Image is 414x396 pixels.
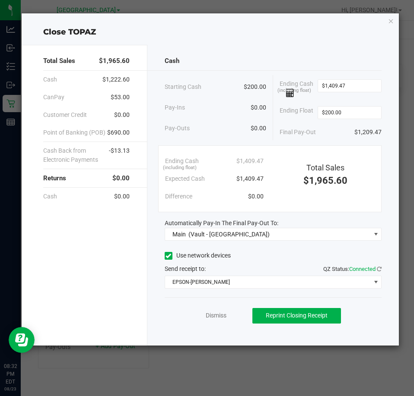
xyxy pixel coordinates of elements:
span: $200.00 [244,82,266,91]
div: Close TOPAZ [22,26,399,38]
span: Ending Float [280,106,313,119]
span: Total Sales [43,56,75,66]
span: Point of Banking (POB) [43,128,105,137]
span: $1,409.47 [236,174,264,183]
span: -$13.13 [109,146,130,164]
span: Cash [165,56,179,66]
span: $1,409.47 [236,157,264,166]
span: Automatically Pay-In The Final Pay-Out To: [165,220,278,226]
span: Final Pay-Out [280,128,316,137]
span: $1,209.47 [354,128,382,137]
span: $1,965.60 [99,56,130,66]
span: EPSON-[PERSON_NAME] [165,276,370,288]
span: Expected Cash [165,174,205,183]
span: QZ Status: [323,266,382,272]
span: Send receipt to: [165,265,206,272]
span: (Vault - [GEOGRAPHIC_DATA]) [188,231,270,238]
span: Cash [43,75,57,84]
a: Dismiss [206,311,226,320]
span: Starting Cash [165,82,201,91]
span: $0.00 [114,192,130,201]
span: Connected [349,266,376,272]
span: $690.00 [107,128,130,137]
span: Pay-Outs [165,124,190,133]
span: Customer Credit [43,110,87,119]
label: Use network devices [165,251,231,260]
span: Difference [165,192,192,201]
span: $1,965.60 [303,175,347,186]
iframe: Resource center [9,327,35,353]
span: Cash [43,192,57,201]
span: Ending Cash [165,157,199,166]
span: CanPay [43,93,64,102]
div: Returns [43,169,130,188]
button: Reprint Closing Receipt [252,308,341,324]
span: Cash Back from Electronic Payments [43,146,109,164]
span: Ending Cash [280,79,317,97]
span: Reprint Closing Receipt [266,312,328,319]
span: (including float) [163,164,197,172]
span: Total Sales [306,163,344,172]
span: Pay-Ins [165,103,185,112]
span: $53.00 [111,93,130,102]
span: (including float) [277,87,311,94]
span: $0.00 [114,110,130,119]
span: $1,222.60 [102,75,130,84]
span: Main [172,231,186,238]
span: $0.00 [251,103,266,112]
span: $0.00 [248,192,264,201]
span: $0.00 [112,173,130,183]
span: $0.00 [251,124,266,133]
